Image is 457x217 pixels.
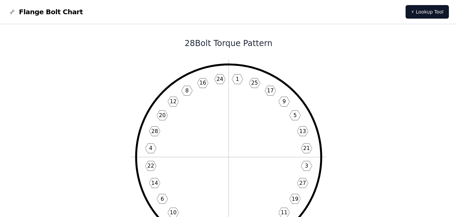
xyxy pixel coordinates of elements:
text: 28 [151,128,158,134]
h1: 28 Bolt Torque Pattern [47,38,410,49]
text: 16 [199,80,206,86]
text: 24 [216,76,223,82]
img: Flange Bolt Chart Logo [8,8,16,16]
text: 21 [303,145,310,151]
text: 4 [149,145,152,151]
text: 8 [185,87,188,94]
text: 25 [251,80,258,86]
text: 20 [159,112,165,118]
text: 17 [267,87,274,94]
span: Flange Bolt Chart [19,7,83,17]
text: 6 [160,196,164,202]
text: 9 [282,98,285,105]
text: 22 [147,162,154,169]
a: Flange Bolt Chart LogoFlange Bolt Chart [8,7,83,17]
text: 11 [280,209,287,216]
text: 13 [299,128,306,134]
text: 1 [235,76,239,82]
text: 12 [170,98,177,105]
text: 14 [151,180,158,186]
text: 3 [305,162,308,169]
text: 5 [293,112,297,118]
text: 10 [170,209,177,216]
text: 27 [299,180,306,186]
a: ⚡ Lookup Tool [406,5,449,19]
text: 19 [292,196,298,202]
